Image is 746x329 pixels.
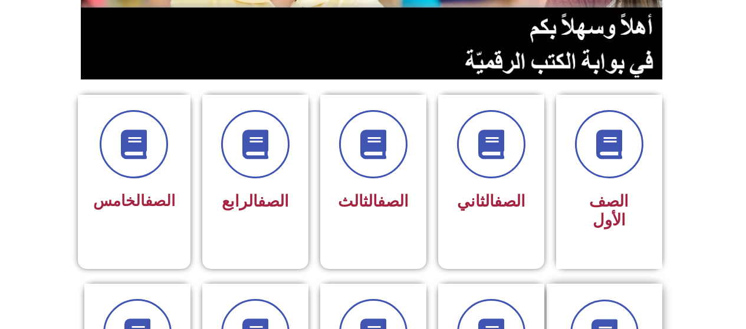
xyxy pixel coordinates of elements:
a: الصف [494,192,525,211]
span: الخامس [93,192,175,210]
span: الصف الأول [589,192,629,230]
a: الصف [145,192,175,210]
a: الصف [258,192,289,211]
span: الثاني [457,192,525,211]
a: الصف [377,192,409,211]
span: الثالث [338,192,409,211]
span: الرابع [222,192,289,211]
